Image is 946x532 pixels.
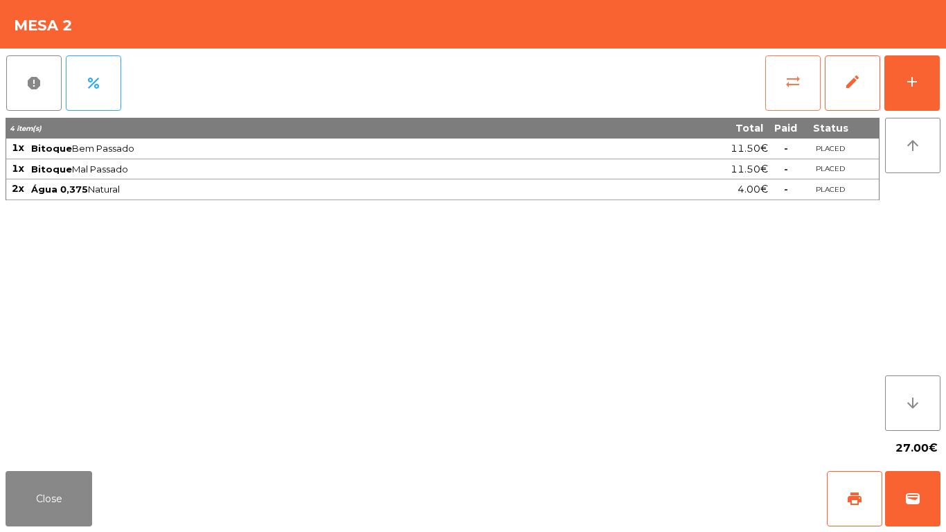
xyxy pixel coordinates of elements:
[885,375,940,431] button: arrow_downward
[784,142,788,154] span: -
[904,395,921,411] i: arrow_downward
[784,163,788,175] span: -
[904,73,920,90] div: add
[885,471,940,526] button: wallet
[31,184,569,195] span: Natural
[803,159,858,180] td: PLACED
[895,438,938,459] span: 27.00€
[31,184,88,195] span: Água 0,375
[785,73,801,90] span: sync_alt
[803,139,858,159] td: PLACED
[904,137,921,154] i: arrow_upward
[31,163,569,175] span: Mal Passado
[6,55,62,111] button: report
[12,162,24,175] span: 1x
[12,141,24,154] span: 1x
[26,75,42,91] span: report
[846,490,863,507] span: print
[31,143,569,154] span: Bem Passado
[31,143,72,154] span: Bitoque
[827,471,882,526] button: print
[731,139,768,158] span: 11.50€
[66,55,121,111] button: percent
[10,124,42,133] span: 4 item(s)
[6,471,92,526] button: Close
[769,118,803,139] th: Paid
[31,163,72,175] span: Bitoque
[731,160,768,179] span: 11.50€
[784,183,788,195] span: -
[884,55,940,111] button: add
[885,118,940,173] button: arrow_upward
[12,182,24,195] span: 2x
[803,118,858,139] th: Status
[825,55,880,111] button: edit
[738,180,768,199] span: 4.00€
[85,75,102,91] span: percent
[765,55,821,111] button: sync_alt
[14,15,73,36] h4: Mesa 2
[571,118,769,139] th: Total
[904,490,921,507] span: wallet
[844,73,861,90] span: edit
[803,179,858,200] td: PLACED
